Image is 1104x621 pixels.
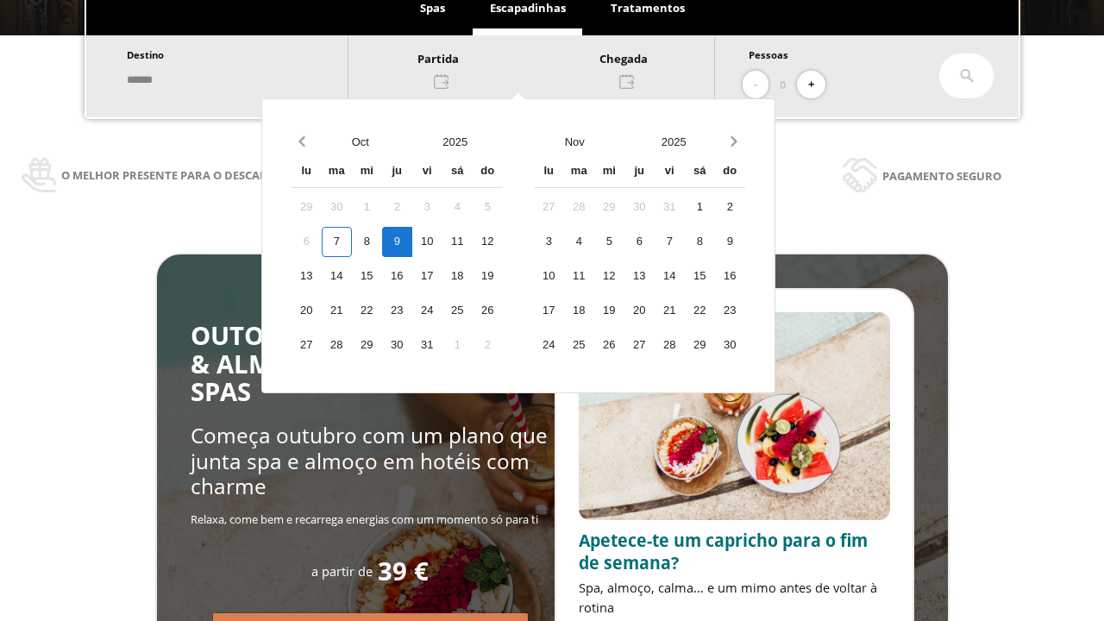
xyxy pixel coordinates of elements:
[594,330,624,361] div: 26
[534,296,564,326] div: 17
[382,192,412,223] div: 2
[322,330,352,361] div: 28
[292,157,503,361] div: Calendar wrapper
[534,192,564,223] div: 27
[624,227,655,257] div: 6
[655,296,685,326] div: 21
[534,261,564,292] div: 10
[412,330,442,361] div: 31
[685,296,715,326] div: 22
[594,261,624,292] div: 12
[382,330,412,361] div: 30
[292,157,322,187] div: lu
[442,227,473,257] div: 11
[724,127,745,157] button: Next month
[473,296,503,326] div: 26
[624,330,655,361] div: 27
[564,227,594,257] div: 4
[624,296,655,326] div: 20
[564,296,594,326] div: 18
[685,157,715,187] div: sá
[382,157,412,187] div: ju
[473,192,503,223] div: 5
[743,71,768,99] button: -
[564,261,594,292] div: 11
[442,296,473,326] div: 25
[797,71,825,99] button: +
[322,227,352,257] div: 7
[191,511,538,527] span: Relaxa, come bem e recarrega energias com um momento só para ti
[408,127,503,157] button: Open years overlay
[579,579,877,616] span: Spa, almoço, calma... e um mimo antes de voltar à rotina
[322,296,352,326] div: 21
[715,192,745,223] div: 2
[715,157,745,187] div: do
[655,261,685,292] div: 14
[442,157,473,187] div: sá
[715,330,745,361] div: 30
[322,261,352,292] div: 14
[534,330,564,361] div: 24
[685,227,715,257] div: 8
[412,296,442,326] div: 24
[579,529,868,574] span: Apetece-te um capricho para o fim de semana?
[655,157,685,187] div: vi
[579,312,890,520] img: promo-sprunch.ElVl7oUD.webp
[191,421,548,500] span: Começa outubro com um plano que junta spa e almoço em hotéis com charme
[292,296,322,326] div: 20
[322,157,352,187] div: ma
[882,166,1001,185] span: Pagamento seguro
[715,296,745,326] div: 23
[473,157,503,187] div: do
[473,227,503,257] div: 12
[191,318,543,409] span: OUTONO SABOROSO: RELAX & ALMOÇO NOS MELHORES SPAS
[292,261,322,292] div: 13
[534,157,564,187] div: lu
[292,330,322,361] div: 27
[412,192,442,223] div: 3
[624,261,655,292] div: 13
[292,192,503,361] div: Calendar days
[352,192,382,223] div: 1
[685,330,715,361] div: 29
[382,261,412,292] div: 16
[655,192,685,223] div: 31
[594,296,624,326] div: 19
[715,227,745,257] div: 9
[685,261,715,292] div: 15
[564,330,594,361] div: 25
[412,227,442,257] div: 10
[564,157,594,187] div: ma
[352,157,382,187] div: mi
[525,127,624,157] button: Open months overlay
[594,227,624,257] div: 5
[655,330,685,361] div: 28
[780,75,786,94] span: 0
[352,330,382,361] div: 29
[313,127,408,157] button: Open months overlay
[685,192,715,223] div: 1
[382,227,412,257] div: 9
[534,227,564,257] div: 3
[311,562,373,580] span: a partir de
[352,227,382,257] div: 8
[715,261,745,292] div: 16
[442,192,473,223] div: 4
[382,296,412,326] div: 23
[442,261,473,292] div: 18
[127,48,164,61] span: Destino
[61,166,342,185] span: O melhor presente para o descanso e a saúde
[412,261,442,292] div: 17
[352,261,382,292] div: 15
[292,227,322,257] div: 6
[534,192,745,361] div: Calendar days
[322,192,352,223] div: 30
[473,261,503,292] div: 19
[292,127,313,157] button: Previous month
[594,192,624,223] div: 29
[594,157,624,187] div: mi
[749,48,788,61] span: Pessoas
[442,330,473,361] div: 1
[292,192,322,223] div: 29
[534,157,745,361] div: Calendar wrapper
